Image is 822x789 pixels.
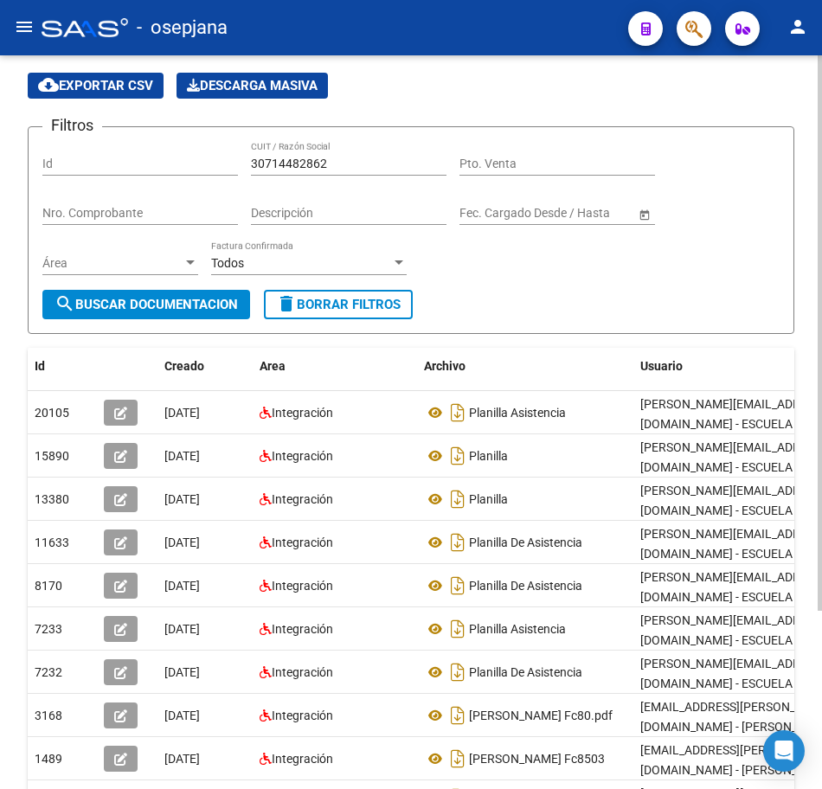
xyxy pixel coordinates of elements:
span: Integración [272,709,333,722]
datatable-header-cell: Creado [157,348,253,385]
i: Descargar documento [446,529,469,556]
span: Planilla De Asistencia [469,579,582,593]
span: Exportar CSV [38,78,153,93]
span: Planilla [469,492,508,506]
span: Integración [272,665,333,679]
datatable-header-cell: Archivo [417,348,633,385]
datatable-header-cell: Id [28,348,97,385]
span: 3168 [35,709,62,722]
span: Planilla Asistencia [469,622,566,636]
span: Id [35,359,45,373]
i: Descargar documento [446,615,469,643]
span: 15890 [35,449,69,463]
i: Descargar documento [446,745,469,773]
i: Descargar documento [446,572,469,600]
span: 7232 [35,665,62,679]
mat-icon: delete [276,293,297,314]
span: 8170 [35,579,62,593]
span: Creado [164,359,204,373]
span: 11633 [35,536,69,549]
span: Todos [211,256,244,270]
h3: Filtros [42,113,102,138]
i: Descargar documento [446,485,469,513]
i: Descargar documento [446,399,469,427]
span: [DATE] [164,752,200,766]
span: Buscar Documentacion [55,297,238,312]
span: [DATE] [164,406,200,420]
span: Archivo [424,359,466,373]
span: [DATE] [164,622,200,636]
datatable-header-cell: Area [253,348,417,385]
span: [DATE] [164,536,200,549]
span: Integración [272,492,333,506]
button: Open calendar [635,205,653,223]
span: Integración [272,752,333,766]
span: Integración [272,406,333,420]
span: Área [42,256,183,271]
span: Usuario [640,359,683,373]
button: Borrar Filtros [264,290,413,319]
mat-icon: search [55,293,75,314]
span: [DATE] [164,665,200,679]
mat-icon: cloud_download [38,74,59,95]
span: Integración [272,449,333,463]
span: [PERSON_NAME] Fc80.pdf [469,709,613,722]
input: Start date [459,206,513,221]
i: Descargar documento [446,442,469,470]
span: 7233 [35,622,62,636]
span: Integración [272,536,333,549]
span: Planilla [469,449,508,463]
span: [PERSON_NAME] Fc8503 [469,752,605,766]
span: Integración [272,622,333,636]
span: [DATE] [164,492,200,506]
span: Planilla De Asistencia [469,536,582,549]
span: [DATE] [164,709,200,722]
span: Area [260,359,286,373]
button: Exportar CSV [28,73,164,99]
mat-icon: person [787,16,808,37]
span: Planilla De Asistencia [469,665,582,679]
div: Open Intercom Messenger [763,730,805,772]
i: Descargar documento [446,658,469,686]
input: End date [528,206,613,221]
i: Descargar documento [446,702,469,729]
span: 13380 [35,492,69,506]
span: [DATE] [164,449,200,463]
button: Descarga Masiva [177,73,328,99]
span: Planilla Asistencia [469,406,566,420]
app-download-masive: Descarga masiva de comprobantes (adjuntos) [177,73,328,99]
span: [DATE] [164,579,200,593]
span: Integración [272,579,333,593]
span: Descarga Masiva [187,78,318,93]
span: 1489 [35,752,62,766]
span: Borrar Filtros [276,297,401,312]
span: 20105 [35,406,69,420]
span: - osepjana [137,9,228,47]
button: Buscar Documentacion [42,290,250,319]
mat-icon: menu [14,16,35,37]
